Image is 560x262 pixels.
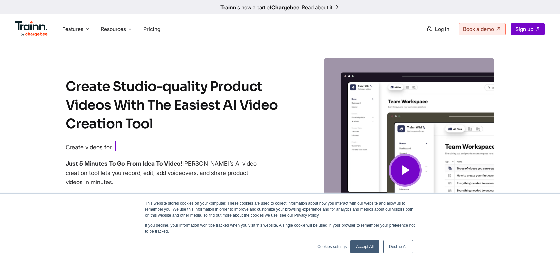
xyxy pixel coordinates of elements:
b: Trainn [220,4,236,11]
a: Accept All [350,240,379,253]
a: Pricing [143,26,160,32]
span: Resources [101,26,126,33]
a: Sign up [511,23,545,35]
a: Book a demo [459,23,506,35]
span: Book a demo [463,26,494,32]
p: This website stores cookies on your computer. These cookies are used to collect information about... [145,200,415,218]
a: Cookies settings [317,244,347,250]
b: Chargebee [271,4,299,11]
h1: Create Studio-quality Product Videos With The Easiest AI Video Creation Tool [66,78,291,133]
a: Decline All [383,240,413,253]
a: Log in [422,23,453,35]
h4: [PERSON_NAME]’s AI video creation tool lets you record, edit, add voiceovers, and share product v... [66,159,257,187]
iframe: Chat Widget [527,230,560,262]
span: Customer Education [115,141,205,152]
img: Trainn Logo [15,21,48,37]
span: Features [62,26,83,33]
p: If you decline, your information won’t be tracked when you visit this website. A single cookie wi... [145,222,415,234]
span: Sign up [515,26,533,32]
span: Log in [435,26,449,32]
b: Just 5 Minutes To Go From Idea To Video! [66,160,182,167]
span: Create videos for [66,144,112,151]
